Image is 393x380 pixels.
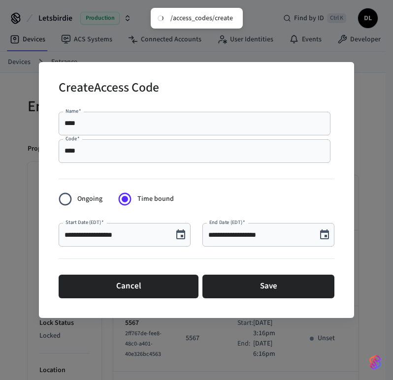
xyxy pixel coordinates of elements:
[59,275,198,298] button: Cancel
[65,135,80,142] label: Code
[202,275,334,298] button: Save
[170,14,233,23] div: /access_codes/create
[171,225,191,245] button: Choose date, selected date is Aug 29, 2025
[65,107,81,115] label: Name
[77,194,102,204] span: Ongoing
[65,219,103,226] label: Start Date (EDT)
[369,354,381,370] img: SeamLogoGradient.69752ec5.svg
[209,219,245,226] label: End Date (EDT)
[59,74,159,104] h2: Create Access Code
[137,194,174,204] span: Time bound
[315,225,334,245] button: Choose date, selected date is Aug 29, 2025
